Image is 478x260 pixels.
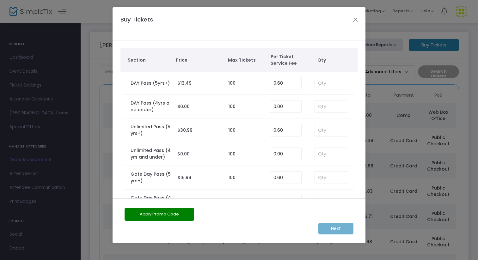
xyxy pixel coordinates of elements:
[177,151,190,157] span: $0.00
[131,100,171,113] label: DAY Pass (4yrs and under)
[228,174,236,181] label: 100
[177,198,190,204] span: $0.00
[128,57,170,63] span: Section
[271,53,307,67] span: Per Ticket Service Fee
[177,127,193,133] span: $30.99
[270,148,301,160] input: Enter Service Fee
[270,172,301,184] input: Enter Service Fee
[317,57,355,63] span: Qty
[131,124,171,137] label: Unlimited Pass (5yrs+)
[270,124,301,136] input: Enter Service Fee
[315,195,348,207] input: Qty
[228,151,236,157] label: 100
[131,147,171,160] label: Unlimited Pass (4yrs and under)
[315,124,348,136] input: Qty
[131,171,171,184] label: Gate Day Pass (5yrs+)
[125,208,194,221] button: Apply Promo Code
[228,198,236,205] label: 100
[131,80,170,87] label: DAY Pass (5yrs+)
[315,77,348,89] input: Qty
[228,103,236,110] label: 100
[352,15,360,24] button: Close
[270,77,301,89] input: Enter Service Fee
[176,57,222,63] span: Price
[177,80,192,86] span: $13.49
[228,57,264,63] span: Max Tickets
[131,195,171,208] label: Gate Day Pass (4yrs and under)
[177,174,191,181] span: $15.99
[315,100,348,112] input: Qty
[270,100,301,112] input: Enter Service Fee
[270,195,301,207] input: Enter Service Fee
[315,148,348,160] input: Qty
[228,80,236,87] label: 100
[315,172,348,184] input: Qty
[177,103,190,110] span: $0.00
[117,15,177,33] h4: Buy Tickets
[228,127,236,134] label: 100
